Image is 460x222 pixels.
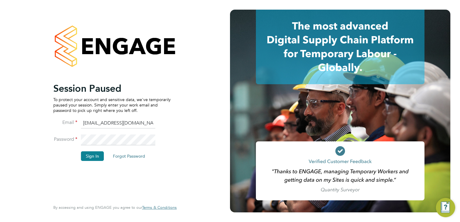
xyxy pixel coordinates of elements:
span: By accessing and using ENGAGE you agree to our [53,205,177,210]
p: To protect your account and sensitive data, we've temporarily paused your session. Simply enter y... [53,97,171,113]
label: Email [53,119,77,126]
button: Sign In [81,151,104,161]
a: Terms & Conditions [142,205,177,210]
button: Engage Resource Center [436,198,455,217]
h2: Session Paused [53,82,171,94]
button: Forgot Password [108,151,150,161]
label: Password [53,136,77,143]
input: Enter your work email... [81,118,155,129]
